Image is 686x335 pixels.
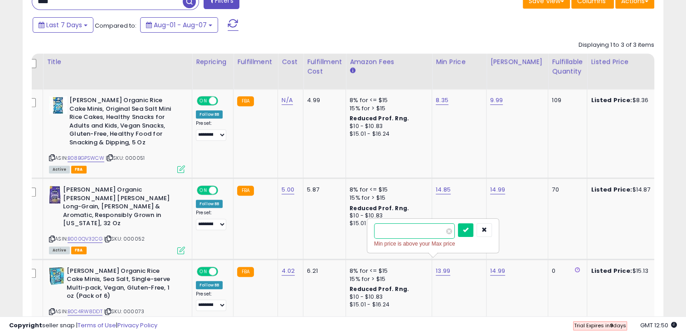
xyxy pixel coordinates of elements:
button: Last 7 Days [33,17,93,33]
b: Reduced Prof. Rng. [350,285,409,293]
a: B000QV32CG [68,235,102,243]
span: ON [198,97,209,105]
small: FBA [237,267,254,277]
a: 13.99 [436,266,450,276]
b: 9 [610,322,613,329]
div: $15.13 [591,267,666,275]
div: Min Price [436,57,482,67]
a: 4.02 [282,266,295,276]
a: 5.00 [282,185,294,194]
div: $15.01 - $16.24 [350,301,425,309]
span: FBA [71,246,87,254]
span: | SKU: 000051 [106,154,145,162]
div: $10 - $10.83 [350,123,425,130]
div: Fulfillable Quantity [552,57,583,76]
a: B0C4RW8DDT [68,308,102,315]
span: Last 7 Days [46,20,82,30]
div: Fulfillment Cost [307,57,342,76]
div: 8% for <= $15 [350,186,425,194]
div: $10 - $10.83 [350,293,425,301]
div: Preset: [196,120,226,141]
b: [PERSON_NAME] Organic Rice Cake Minis, Sea Salt, Single-serve Multi-pack, Vegan, Gluten-Free, 1 o... [67,267,177,303]
b: [PERSON_NAME] Organic Rice Cake Minis, Original Sea Salt Mini Rice Cakes, Healthy Snacks for Adul... [69,96,180,149]
small: FBA [237,96,254,106]
span: ON [198,187,209,194]
div: 0 [552,267,580,275]
div: Title [47,57,188,67]
small: Amazon Fees. [350,67,355,75]
div: [PERSON_NAME] [490,57,544,67]
a: 14.85 [436,185,451,194]
div: Follow BB [196,281,223,289]
span: OFF [217,267,231,275]
a: N/A [282,96,292,105]
div: ASIN: [49,96,185,172]
img: 51EQfBhmRIL._SL40_.jpg [49,96,67,114]
span: OFF [217,187,231,194]
div: 70 [552,186,580,194]
div: Listed Price [591,57,669,67]
div: 8% for <= $15 [350,267,425,275]
div: Preset: [196,210,226,230]
small: FBA [237,186,254,196]
div: 15% for > $15 [350,275,425,283]
img: 41onWb1hxFL._SL40_.jpg [49,186,61,204]
div: Preset: [196,291,226,311]
span: All listings currently available for purchase on Amazon [49,246,70,254]
div: Min price is above your Max price [374,239,492,248]
span: OFF [217,97,231,105]
img: 61iKlWGULrL._SL40_.jpg [49,267,64,285]
b: Listed Price: [591,96,632,104]
div: 15% for > $15 [350,104,425,113]
a: Privacy Policy [117,321,157,330]
span: Compared to: [95,21,136,30]
span: Aug-01 - Aug-07 [154,20,207,30]
div: 109 [552,96,580,104]
div: 15% for > $15 [350,194,425,202]
span: Trial Expires in days [574,322,626,329]
div: 4.99 [307,96,339,104]
div: $8.36 [591,96,666,104]
b: Reduced Prof. Rng. [350,114,409,122]
div: 8% for <= $15 [350,96,425,104]
a: Terms of Use [78,321,116,330]
div: Follow BB [196,110,223,118]
a: 14.99 [490,185,505,194]
div: Displaying 1 to 3 of 3 items [579,41,654,49]
div: 6.21 [307,267,339,275]
span: All listings currently available for purchase on Amazon [49,166,70,173]
span: | SKU: 000073 [104,308,144,315]
b: Listed Price: [591,185,632,194]
div: 5.87 [307,186,339,194]
div: $14.87 [591,186,666,194]
b: Listed Price: [591,266,632,275]
b: Reduced Prof. Rng. [350,204,409,212]
span: | SKU: 000052 [104,235,145,242]
a: 8.35 [436,96,448,105]
div: Amazon Fees [350,57,428,67]
div: seller snap | | [9,321,157,330]
a: B08BGPSWCW [68,154,104,162]
div: Fulfillment [237,57,274,67]
a: 14.99 [490,266,505,276]
span: ON [198,267,209,275]
span: FBA [71,166,87,173]
div: ASIN: [49,186,185,253]
div: $10 - $10.83 [350,212,425,220]
div: $15.01 - $16.24 [350,220,425,227]
div: Repricing [196,57,229,67]
span: 2025-08-15 12:50 GMT [640,321,677,330]
strong: Copyright [9,321,42,330]
a: 9.99 [490,96,503,105]
div: Follow BB [196,200,223,208]
button: Aug-01 - Aug-07 [140,17,218,33]
div: $15.01 - $16.24 [350,130,425,138]
div: Cost [282,57,299,67]
b: [PERSON_NAME] Organic [PERSON_NAME] [PERSON_NAME] Long-Grain, [PERSON_NAME] & Aromatic, Responsib... [63,186,173,230]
